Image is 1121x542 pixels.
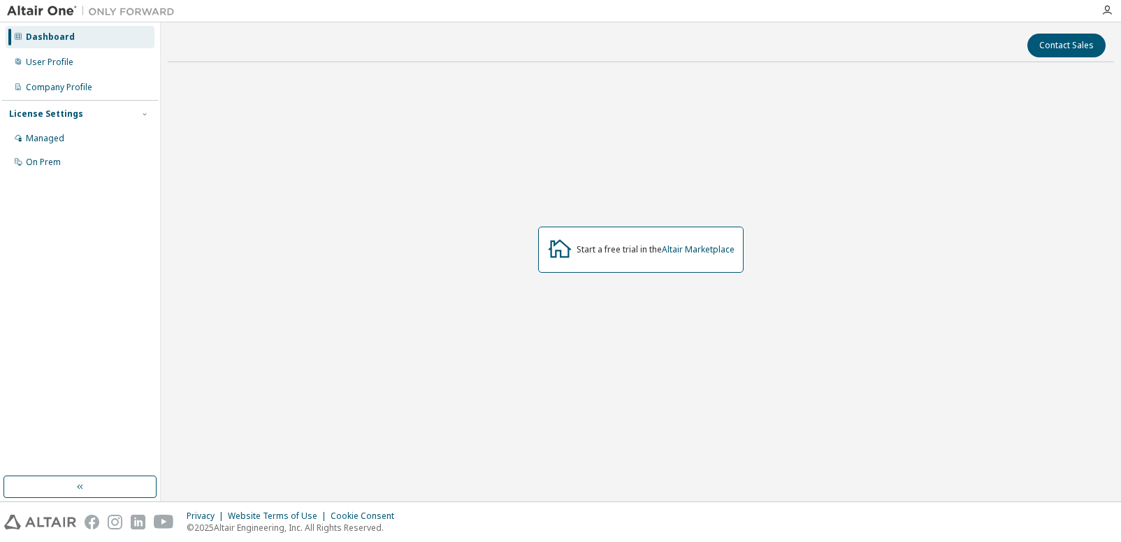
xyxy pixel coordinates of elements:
div: License Settings [9,108,83,120]
div: Start a free trial in the [577,244,735,255]
div: Managed [26,133,64,144]
img: linkedin.svg [131,515,145,529]
p: © 2025 Altair Engineering, Inc. All Rights Reserved. [187,522,403,534]
img: altair_logo.svg [4,515,76,529]
img: facebook.svg [85,515,99,529]
div: Website Terms of Use [228,511,331,522]
img: Altair One [7,4,182,18]
div: Privacy [187,511,228,522]
img: youtube.svg [154,515,174,529]
a: Altair Marketplace [662,243,735,255]
div: On Prem [26,157,61,168]
div: Company Profile [26,82,92,93]
div: Dashboard [26,31,75,43]
div: User Profile [26,57,73,68]
img: instagram.svg [108,515,122,529]
button: Contact Sales [1027,34,1106,57]
div: Cookie Consent [331,511,403,522]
